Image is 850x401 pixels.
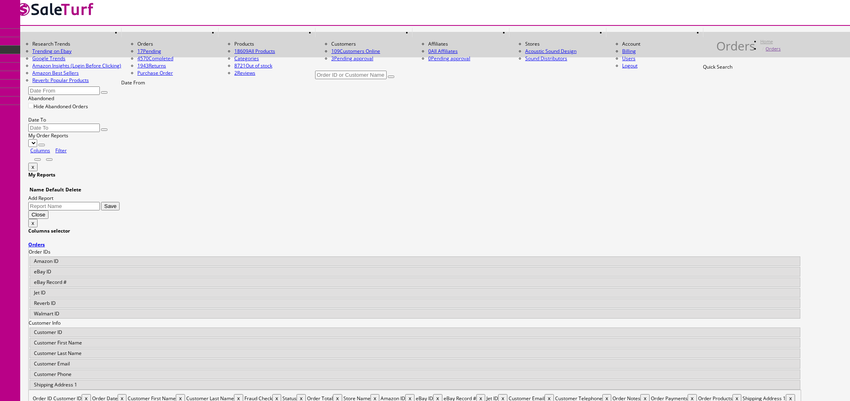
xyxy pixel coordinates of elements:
a: Google Trends [32,55,121,62]
a: Purchase Order [137,69,173,76]
h4: Columns selector [28,227,801,235]
a: Amazon Best Sellers [32,69,121,77]
a: Acoustic Sound Design [525,48,576,55]
label: Quick Search [703,63,732,70]
span: 4570 [137,55,149,62]
a: 1943Returns [137,62,166,69]
div: Reverb ID [29,298,800,308]
a: Trending on Ebay [32,48,121,55]
li: Customers [331,40,412,48]
span: 17 [137,48,143,55]
div: Shipping Address 1 [29,380,800,390]
a: Filter [55,147,67,154]
td: Delete [65,186,82,194]
div: Amazon ID [29,256,800,266]
a: Columns [30,147,50,154]
span: 18609 [234,48,248,55]
a: 4570Completed [137,55,173,62]
a: Users [622,55,635,62]
a: Amazon Insights (Login Before Clicking) [32,62,121,69]
label: Add Report [28,195,53,202]
label: Abandoned [28,95,54,102]
h1: Orders [716,42,755,50]
a: HELP [703,28,716,37]
input: Date To [28,124,100,132]
a: 17Pending [137,48,218,55]
a: Logout [622,62,637,69]
a: 18609All Products [234,48,275,55]
td: Name [29,186,44,194]
label: My Order Reports [28,132,68,139]
a: 2Reviews [234,69,255,76]
span: 2 [234,69,237,76]
div: Jet ID [29,288,800,298]
div: Customer Info [29,319,801,327]
li: Affiliates [428,40,509,48]
li: Products [234,40,315,48]
a: Reverb: Popular Products [32,77,121,84]
span: 0 [428,55,431,62]
button: Save [101,202,120,210]
a: Home [760,38,773,44]
li: Account [622,40,703,48]
div: eBay ID [29,267,800,277]
div: Order IDs [29,248,801,256]
input: Date From [28,86,100,95]
span: 8721 [234,62,246,69]
h4: My Reports [28,171,842,178]
label: Date From [121,79,145,86]
li: Stores [525,40,606,48]
li: Research Trends [32,40,121,48]
input: Hide Abandoned Orders [28,103,34,108]
label: Date To [28,116,46,123]
div: Customer First Name [29,338,800,348]
a: 109Customers Online [331,48,380,55]
a: 3Pending approval [331,55,373,62]
button: x [28,163,38,171]
a: Billing [622,48,636,55]
input: Order ID or Customer Name [315,71,387,79]
a: Orders [766,46,781,52]
span: 1943 [137,62,149,69]
input: Report Name [28,202,100,210]
div: eBay Record # [29,277,800,287]
button: x [28,219,38,227]
div: Customer ID [29,328,800,337]
strong: Orders [28,241,45,248]
span: 109 [331,48,340,55]
div: Customer Last Name [29,349,800,358]
div: Walmart ID [29,309,800,319]
span: 3 [331,55,334,62]
td: Default [45,186,64,194]
div: Customer Phone [29,370,800,379]
a: Categories [234,55,259,62]
a: Sound Distributors [525,55,567,62]
a: 0All Affiliates [428,48,458,55]
li: Orders [137,40,218,48]
button: Close [28,210,48,219]
a: 0Pending approval [428,55,470,62]
div: Customer Email [29,359,800,369]
label: Hide Abandoned Orders [28,103,88,110]
a: 8721Out of stock [234,62,272,69]
span: 0 [428,48,431,55]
